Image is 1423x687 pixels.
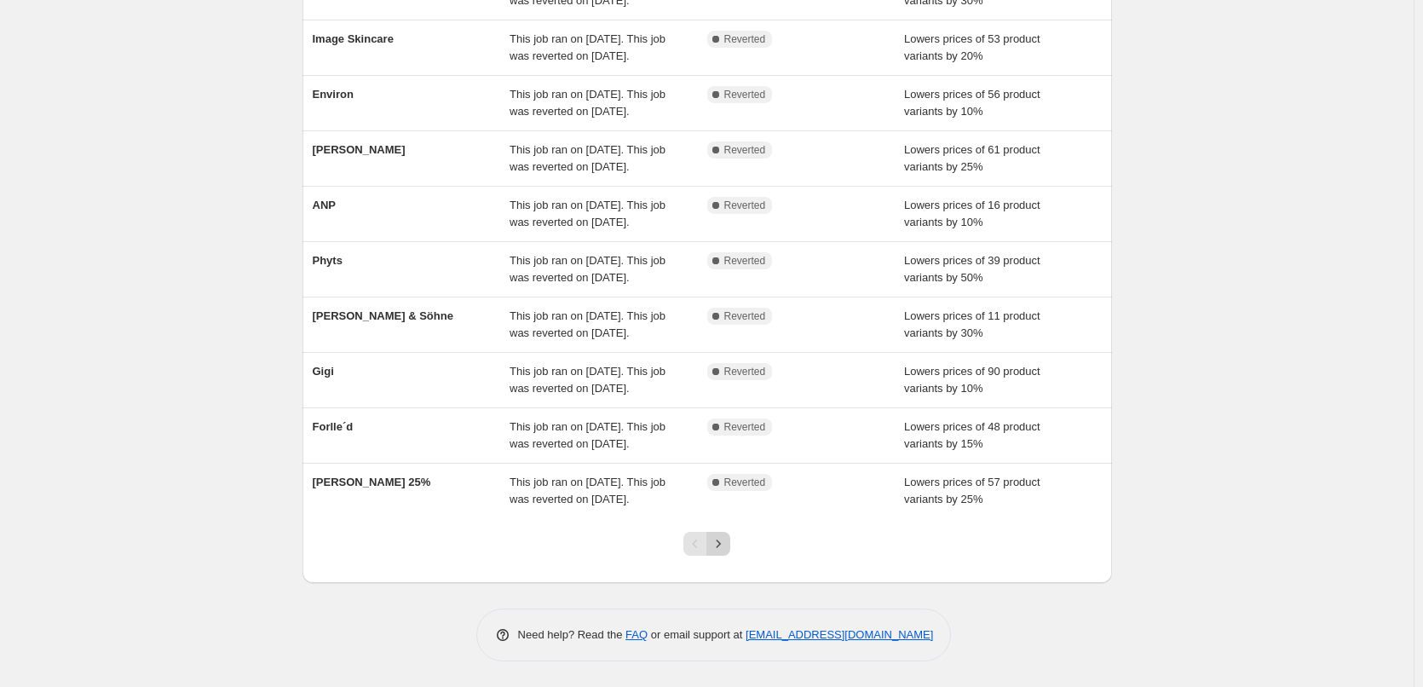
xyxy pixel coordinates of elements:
[724,420,766,434] span: Reverted
[904,254,1040,284] span: Lowers prices of 39 product variants by 50%
[904,32,1040,62] span: Lowers prices of 53 product variants by 20%
[724,32,766,46] span: Reverted
[510,88,665,118] span: This job ran on [DATE]. This job was reverted on [DATE].
[510,365,665,395] span: This job ran on [DATE]. This job was reverted on [DATE].
[904,365,1040,395] span: Lowers prices of 90 product variants by 10%
[724,476,766,489] span: Reverted
[904,476,1040,505] span: Lowers prices of 57 product variants by 25%
[313,420,354,433] span: Forlle´d
[313,476,431,488] span: [PERSON_NAME] 25%
[510,199,665,228] span: This job ran on [DATE]. This job was reverted on [DATE].
[510,32,665,62] span: This job ran on [DATE]. This job was reverted on [DATE].
[518,628,626,641] span: Need help? Read the
[510,143,665,173] span: This job ran on [DATE]. This job was reverted on [DATE].
[724,143,766,157] span: Reverted
[313,365,334,378] span: Gigi
[706,532,730,556] button: Next
[313,32,394,45] span: Image Skincare
[904,88,1040,118] span: Lowers prices of 56 product variants by 10%
[510,309,665,339] span: This job ran on [DATE]. This job was reverted on [DATE].
[625,628,648,641] a: FAQ
[683,532,730,556] nav: Pagination
[724,199,766,212] span: Reverted
[904,309,1040,339] span: Lowers prices of 11 product variants by 30%
[746,628,933,641] a: [EMAIL_ADDRESS][DOMAIN_NAME]
[648,628,746,641] span: or email support at
[510,254,665,284] span: This job ran on [DATE]. This job was reverted on [DATE].
[724,88,766,101] span: Reverted
[904,143,1040,173] span: Lowers prices of 61 product variants by 25%
[904,199,1040,228] span: Lowers prices of 16 product variants by 10%
[510,476,665,505] span: This job ran on [DATE]. This job was reverted on [DATE].
[313,254,343,267] span: Phyts
[313,199,336,211] span: ANP
[724,254,766,268] span: Reverted
[724,365,766,378] span: Reverted
[904,420,1040,450] span: Lowers prices of 48 product variants by 15%
[313,309,453,322] span: [PERSON_NAME] & Söhne
[510,420,665,450] span: This job ran on [DATE]. This job was reverted on [DATE].
[724,309,766,323] span: Reverted
[313,143,406,156] span: [PERSON_NAME]
[313,88,354,101] span: Environ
